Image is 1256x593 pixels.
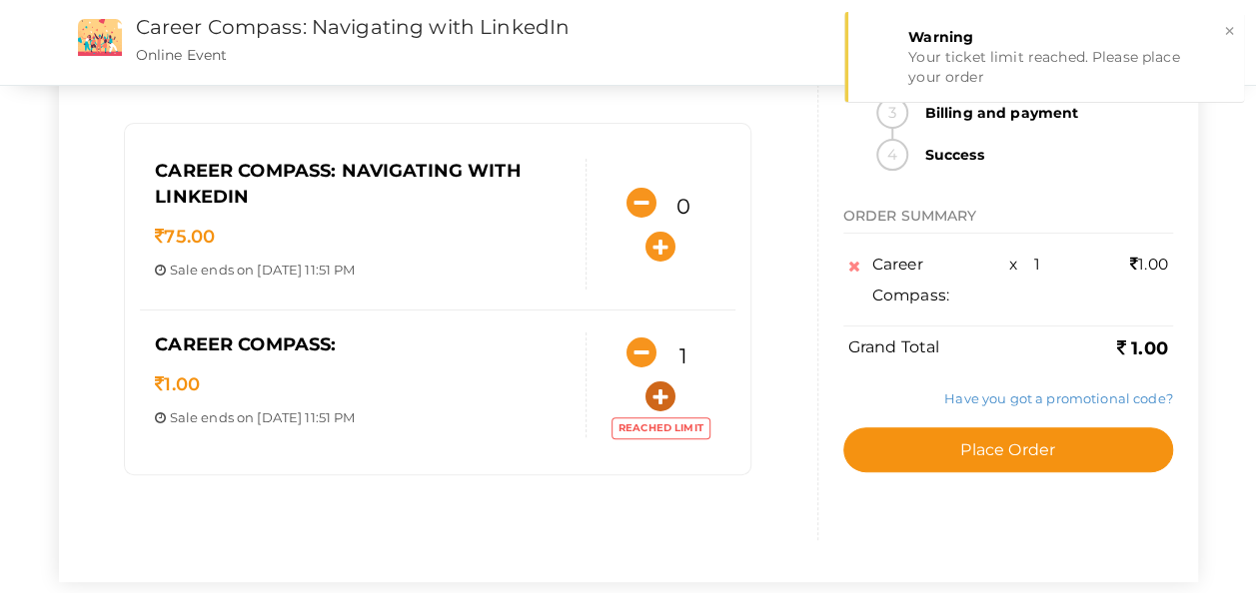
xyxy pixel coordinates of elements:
[1117,337,1168,359] b: 1.00
[1223,20,1236,43] button: ×
[155,226,215,248] span: 75.00
[848,336,940,359] label: Grand Total
[78,19,122,56] img: event2.png
[960,440,1055,459] span: Place Order
[908,47,1229,87] div: Your ticket limit reached. Please place your order
[155,408,571,427] p: ends on [DATE] 11:51 PM
[612,417,710,439] label: Reached limit
[170,409,199,425] span: Sale
[843,207,977,225] span: ORDER SUMMARY
[155,373,200,395] span: 1.00
[136,15,571,39] a: Career Compass: Navigating with LinkedIn
[872,255,949,304] span: Career Compass:
[913,97,1173,129] strong: Billing and payment
[136,45,764,65] p: Online Event
[944,390,1172,406] a: Have you got a promotional code?
[155,333,336,355] span: Career Compass:
[155,160,521,208] span: Career Compass: Navigating with LinkedIn
[1009,255,1040,274] span: x 1
[170,262,199,278] span: Sale
[1130,255,1168,274] span: 1.00
[843,427,1173,472] button: Place Order
[913,139,1173,171] strong: Success
[155,261,571,280] p: ends on [DATE] 11:51 PM
[908,27,1229,47] div: Warning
